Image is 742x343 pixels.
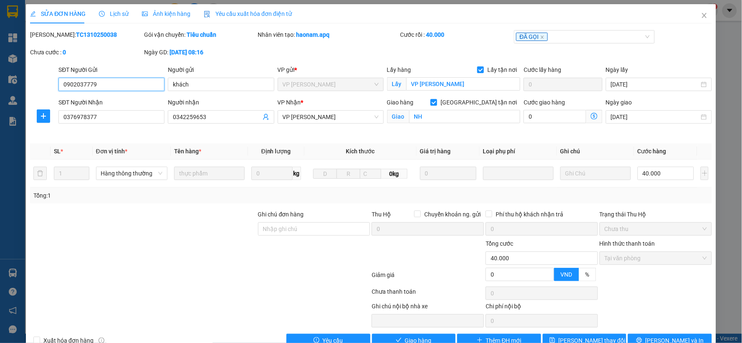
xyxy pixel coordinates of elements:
[492,210,567,219] span: Phí thu hộ khách nhận trả
[168,65,274,74] div: Người gửi
[387,77,406,91] span: Lấy
[484,65,520,74] span: Lấy tận nơi
[557,143,634,160] th: Ghi chú
[278,99,301,106] span: VP Nhận
[701,12,708,19] span: close
[486,240,513,247] span: Tổng cước
[421,210,484,219] span: Chuyển khoản ng. gửi
[346,148,375,155] span: Kích thước
[204,11,210,18] img: icon
[693,4,716,28] button: Close
[99,10,129,17] span: Lịch sử
[313,169,337,179] input: D
[420,148,451,155] span: Giá trị hàng
[30,30,142,39] div: [PERSON_NAME]:
[30,48,142,57] div: Chưa cước :
[611,80,699,89] input: Ngày lấy
[58,65,165,74] div: SĐT Người Gửi
[381,169,408,179] span: 0kg
[58,98,165,107] div: SĐT Người Nhận
[170,49,203,56] b: [DATE] 08:16
[258,211,304,218] label: Ghi chú đơn hàng
[99,11,105,17] span: clock-circle
[258,30,399,39] div: Nhân viên tạo:
[261,148,291,155] span: Định lượng
[258,222,370,236] input: Ghi chú đơn hàng
[37,113,50,119] span: plus
[437,98,520,107] span: [GEOGRAPHIC_DATA] tận nơi
[585,271,590,278] span: %
[76,31,117,38] b: TC1310250038
[426,31,445,38] b: 40.000
[372,211,391,218] span: Thu Hộ
[387,66,411,73] span: Lấy hàng
[420,167,476,180] input: 0
[30,10,86,17] span: SỬA ĐƠN HÀNG
[371,270,485,285] div: Giảm giá
[144,48,256,57] div: Ngày GD:
[33,167,47,180] button: delete
[560,167,631,180] input: Ghi Chú
[591,113,598,119] span: dollar-circle
[524,78,603,91] input: Cước lấy hàng
[337,169,360,179] input: R
[283,78,379,91] span: VP THANH CHƯƠNG
[409,110,521,123] input: Giao tận nơi
[54,148,61,155] span: SL
[63,49,66,56] b: 0
[30,11,36,17] span: edit
[278,65,384,74] div: VP gửi
[480,143,557,160] th: Loại phụ phí
[701,167,709,180] button: plus
[605,252,707,264] span: Tại văn phòng
[371,287,485,302] div: Chưa thanh toán
[187,31,216,38] b: Tiêu chuẩn
[387,110,409,123] span: Giao
[516,33,547,41] span: ĐÃ GỌI
[611,112,699,122] input: Ngày giao
[142,11,148,17] span: picture
[524,66,561,73] label: Cước lấy hàng
[204,10,292,17] span: Yêu cầu xuất hóa đơn điện tử
[293,167,301,180] span: kg
[372,302,484,314] div: Ghi chú nội bộ nhà xe
[600,240,655,247] label: Hình thức thanh toán
[387,99,414,106] span: Giao hàng
[37,109,50,123] button: plus
[524,99,565,106] label: Cước giao hàng
[174,148,201,155] span: Tên hàng
[524,110,586,123] input: Cước giao hàng
[144,30,256,39] div: Gói vận chuyển:
[283,111,379,123] span: VP NGỌC HỒI
[174,167,245,180] input: VD: Bàn, Ghế
[606,66,628,73] label: Ngày lấy
[101,167,162,180] span: Hàng thông thường
[638,148,666,155] span: Cước hàng
[33,191,286,200] div: Tổng: 1
[96,148,127,155] span: Đơn vị tính
[263,114,269,120] span: user-add
[606,99,632,106] label: Ngày giao
[406,77,521,91] input: Lấy tận nơi
[360,169,381,179] input: C
[600,210,712,219] div: Trạng thái Thu Hộ
[605,223,707,235] span: Chưa thu
[400,30,513,39] div: Cước rồi :
[168,98,274,107] div: Người nhận
[540,35,544,39] span: close
[296,31,330,38] b: haonam.apq
[561,271,572,278] span: VND
[486,302,598,314] div: Chi phí nội bộ
[142,10,190,17] span: Ảnh kiện hàng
